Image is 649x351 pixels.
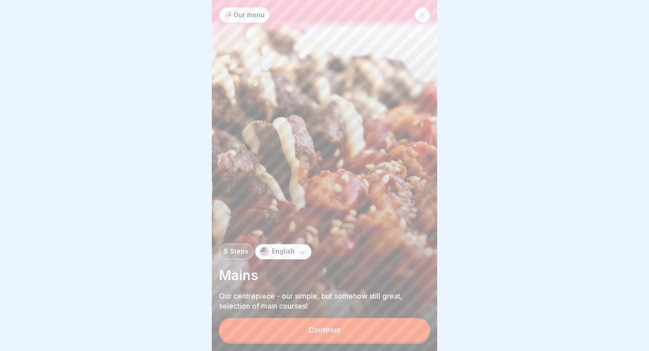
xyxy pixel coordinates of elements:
p: Our centrepiece - our simple, but somehow still great, selection of main courses! [219,291,430,311]
p: English [272,248,295,255]
button: Continue [219,318,430,342]
p: 🍜 Our menu [224,11,265,19]
div: Continue [308,326,341,334]
p: 5 Steps [224,248,248,255]
p: Mains [219,267,430,284]
img: us.svg [260,247,269,256]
